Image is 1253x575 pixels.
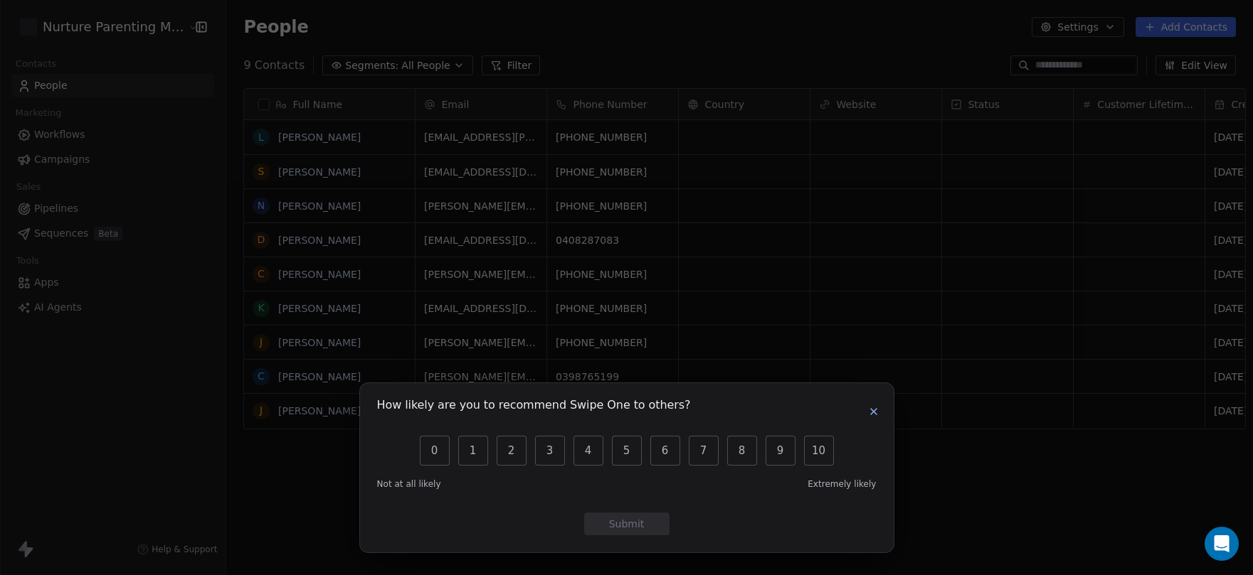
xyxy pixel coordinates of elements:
[804,436,834,466] button: 10
[727,436,757,466] button: 8
[377,400,691,414] h1: How likely are you to recommend Swipe One to others?
[420,436,450,466] button: 0
[689,436,719,466] button: 7
[650,436,680,466] button: 6
[766,436,795,466] button: 9
[535,436,565,466] button: 3
[497,436,527,466] button: 2
[612,436,642,466] button: 5
[377,478,441,490] span: Not at all likely
[573,436,603,466] button: 4
[458,436,488,466] button: 1
[584,512,670,535] button: Submit
[808,478,876,490] span: Extremely likely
